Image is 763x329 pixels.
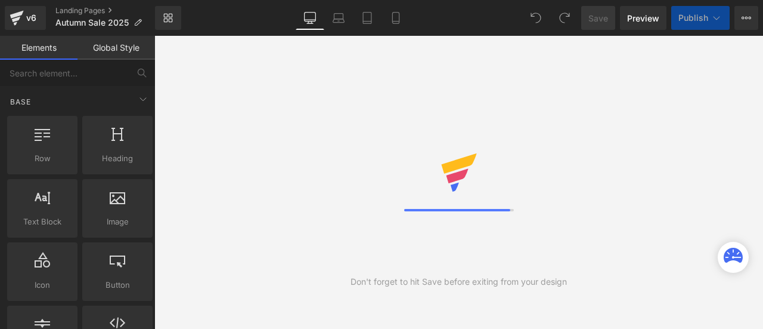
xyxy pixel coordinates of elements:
[24,10,39,26] div: v6
[627,12,659,24] span: Preview
[11,216,74,228] span: Text Block
[524,6,548,30] button: Undo
[77,36,155,60] a: Global Style
[324,6,353,30] a: Laptop
[55,6,155,16] a: Landing Pages
[9,96,32,107] span: Base
[5,6,46,30] a: v6
[55,18,129,27] span: Autumn Sale 2025
[671,6,730,30] button: Publish
[588,12,608,24] span: Save
[11,279,74,291] span: Icon
[86,152,149,165] span: Heading
[353,6,381,30] a: Tablet
[620,6,666,30] a: Preview
[155,6,181,30] a: New Library
[296,6,324,30] a: Desktop
[351,275,567,288] div: Don't forget to hit Save before exiting from your design
[86,279,149,291] span: Button
[678,13,708,23] span: Publish
[553,6,576,30] button: Redo
[86,216,149,228] span: Image
[381,6,410,30] a: Mobile
[734,6,758,30] button: More
[11,152,74,165] span: Row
